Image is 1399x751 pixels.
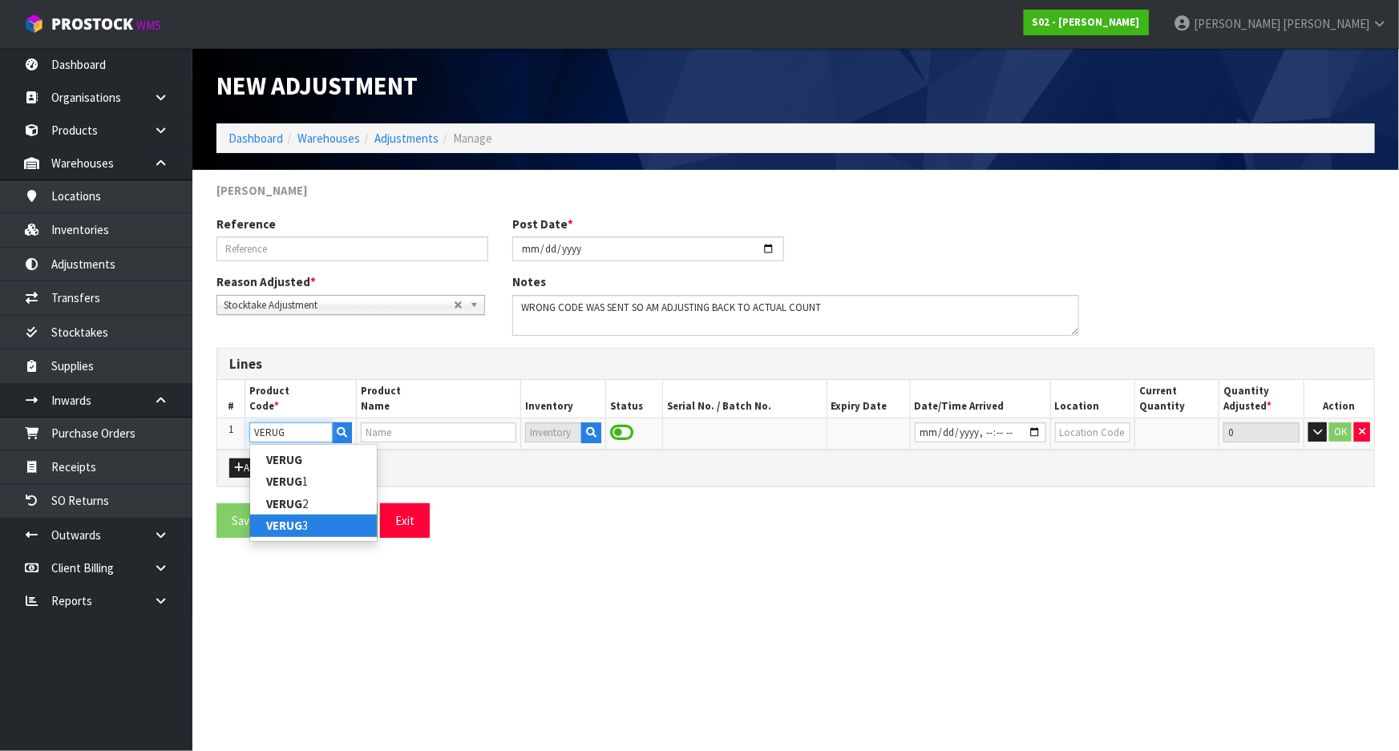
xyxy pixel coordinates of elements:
a: Dashboard [228,131,283,146]
strong: VERUG [266,496,302,511]
span: [PERSON_NAME] [1194,16,1280,31]
input: Name [361,422,517,442]
span: [PERSON_NAME] [216,183,308,198]
th: Date/Time Arrived [910,380,1050,418]
a: VERUG2 [250,493,377,515]
th: Product Name [356,380,521,418]
span: Stocktake Adjustment [224,296,454,315]
input: Inventory [525,422,582,442]
input: Reference [216,236,488,261]
a: S02 - [PERSON_NAME] [1024,10,1149,35]
th: Serial No. / Batch No. [662,380,827,418]
span: Manage [453,131,492,146]
button: Save [216,503,271,538]
a: Warehouses [297,131,360,146]
span: [PERSON_NAME] [1283,16,1369,31]
th: Inventory [521,380,606,418]
strong: VERUG [266,474,302,489]
label: Notes [512,273,546,290]
strong: VERUG [266,452,302,467]
input: Code [249,422,333,442]
span: ProStock [51,14,133,34]
th: Product Code [245,380,357,418]
th: Location [1050,380,1134,418]
small: WMS [136,18,161,33]
input: Location Code [1055,422,1130,442]
h3: Lines [229,357,1362,372]
a: VERUG1 [250,470,377,492]
input: Quantity Adjusted [1223,422,1300,442]
th: # [217,380,245,418]
strong: VERUG [266,518,302,533]
a: VERUG3 [250,515,377,536]
strong: S02 - [PERSON_NAME] [1033,15,1140,29]
label: Reference [216,216,276,232]
img: cube-alt.png [24,14,44,34]
th: Expiry Date [827,380,910,418]
label: Reason Adjusted [216,273,316,290]
button: OK [1329,422,1352,442]
button: Exit [380,503,430,538]
th: Quantity Adjusted [1219,380,1304,418]
a: Adjustments [374,131,439,146]
th: Action [1304,380,1374,418]
label: Post Date [512,216,573,232]
a: VERUG [250,449,377,470]
span: 1 [228,422,233,436]
span: New Adjustment [216,71,418,101]
th: Status [606,380,663,418]
th: Current Quantity [1134,380,1219,418]
button: Add Line [229,458,285,478]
